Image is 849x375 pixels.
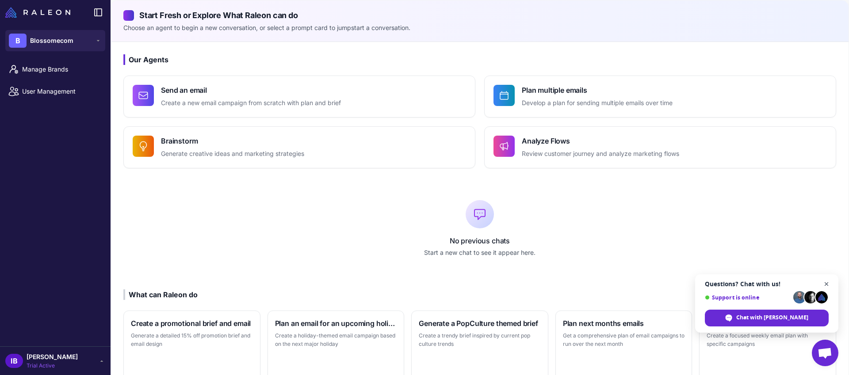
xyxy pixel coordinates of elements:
h4: Brainstorm [161,136,304,146]
h3: Plan next months emails [563,318,685,329]
p: Start a new chat to see it appear here. [123,248,836,258]
p: Choose an agent to begin a new conversation, or select a prompt card to jumpstart a conversation. [123,23,836,33]
a: User Management [4,82,107,101]
p: Review customer journey and analyze marketing flows [522,149,679,159]
span: Close chat [821,279,832,290]
button: Send an emailCreate a new email campaign from scratch with plan and brief [123,76,475,117]
a: Raleon Logo [5,7,74,18]
div: IB [5,354,23,368]
h3: Plan an email for an upcoming holiday [275,318,397,329]
h3: Create a promotional brief and email [131,318,253,329]
button: BBlossomecom [5,30,105,51]
h4: Analyze Flows [522,136,679,146]
h4: Send an email [161,85,341,95]
div: What can Raleon do [123,289,198,300]
span: User Management [22,87,100,96]
span: Questions? Chat with us! [705,280,829,288]
p: Generate a detailed 15% off promotion brief and email design [131,331,253,348]
h2: Start Fresh or Explore What Raleon can do [123,9,836,21]
span: Chat with [PERSON_NAME] [736,314,808,322]
span: Trial Active [27,362,78,370]
p: Generate creative ideas and marketing strategies [161,149,304,159]
button: Analyze FlowsReview customer journey and analyze marketing flows [484,126,836,168]
div: Chat with Raleon [705,310,829,326]
div: B [9,34,27,48]
span: Support is online [705,294,790,301]
h3: Our Agents [123,54,836,65]
p: Create a focused weekly email plan with specific campaigns [707,331,829,348]
button: BrainstormGenerate creative ideas and marketing strategies [123,126,475,168]
img: Raleon Logo [5,7,70,18]
span: [PERSON_NAME] [27,352,78,362]
h4: Plan multiple emails [522,85,673,95]
a: Manage Brands [4,60,107,79]
h3: Generate a PopCulture themed brief [419,318,541,329]
p: Create a holiday-themed email campaign based on the next major holiday [275,331,397,348]
div: Open chat [812,340,838,366]
p: No previous chats [123,235,836,246]
p: Develop a plan for sending multiple emails over time [522,98,673,108]
p: Create a trendy brief inspired by current pop culture trends [419,331,541,348]
span: Manage Brands [22,64,100,74]
button: Plan multiple emailsDevelop a plan for sending multiple emails over time [484,76,836,117]
p: Get a comprehensive plan of email campaigns to run over the next month [563,331,685,348]
span: Blossomecom [30,36,73,45]
p: Create a new email campaign from scratch with plan and brief [161,98,341,108]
